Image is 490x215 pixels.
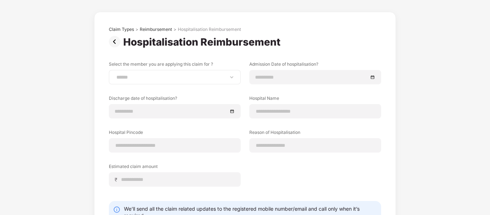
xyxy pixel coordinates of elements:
[178,27,241,32] div: Hospitalisation Reimbursement
[109,36,123,47] img: svg+xml;base64,PHN2ZyBpZD0iUHJldi0zMngzMiIgeG1sbnM9Imh0dHA6Ly93d3cudzMub3JnLzIwMDAvc3ZnIiB3aWR0aD...
[109,163,241,172] label: Estimated claim amount
[140,27,172,32] div: Reimbursement
[249,95,381,104] label: Hospital Name
[109,61,241,70] label: Select the member you are applying this claim for ?
[174,27,176,32] div: >
[249,129,381,138] label: Reason of Hospitalisation
[113,206,120,213] img: svg+xml;base64,PHN2ZyBpZD0iSW5mby0yMHgyMCIgeG1sbnM9Imh0dHA6Ly93d3cudzMub3JnLzIwMDAvc3ZnIiB3aWR0aD...
[109,27,134,32] div: Claim Types
[249,61,381,70] label: Admission Date of hospitalisation?
[109,129,241,138] label: Hospital Pincode
[123,36,283,48] div: Hospitalisation Reimbursement
[109,95,241,104] label: Discharge date of hospitalisation?
[135,27,138,32] div: >
[115,176,120,183] span: ₹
